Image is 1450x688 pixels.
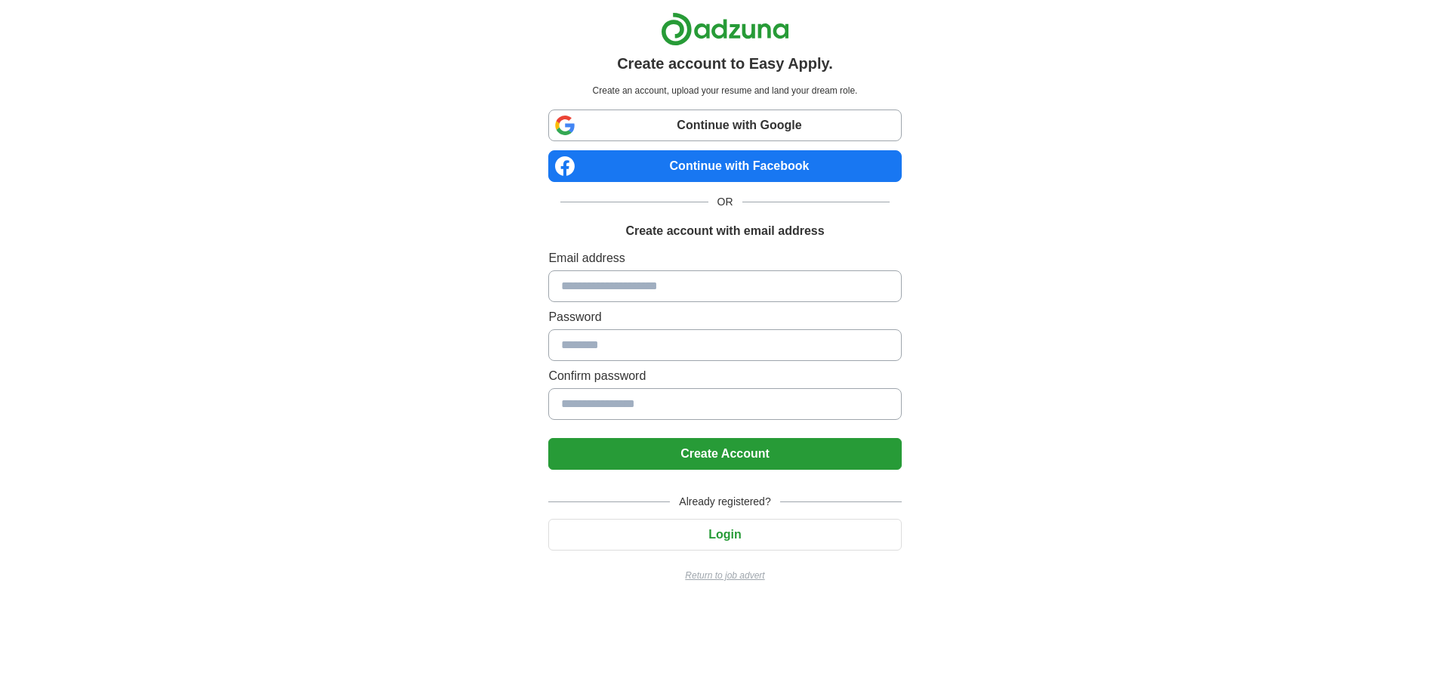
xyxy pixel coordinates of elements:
img: Adzuna logo [661,12,789,46]
label: Password [548,308,901,326]
span: Already registered? [670,494,779,510]
label: Email address [548,249,901,267]
button: Login [548,519,901,551]
h1: Create account with email address [625,222,824,240]
button: Create Account [548,438,901,470]
a: Login [548,528,901,541]
a: Continue with Facebook [548,150,901,182]
p: Create an account, upload your resume and land your dream role. [551,84,898,97]
a: Return to job advert [548,569,901,582]
label: Confirm password [548,367,901,385]
a: Continue with Google [548,110,901,141]
h1: Create account to Easy Apply. [617,52,833,75]
span: OR [708,194,742,210]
